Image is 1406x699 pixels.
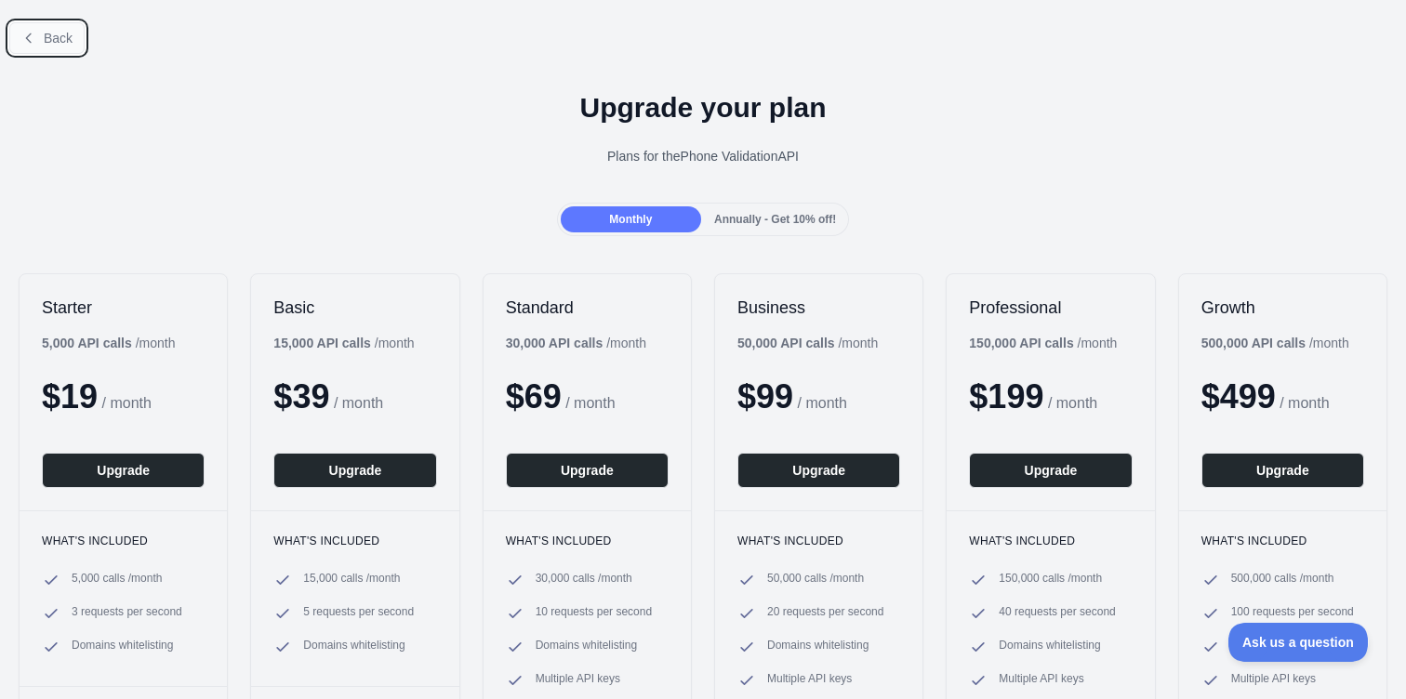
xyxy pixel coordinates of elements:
[737,334,878,352] div: / month
[506,334,646,352] div: / month
[969,297,1132,319] h2: Professional
[969,377,1043,415] span: $ 199
[737,377,793,415] span: $ 99
[1201,334,1349,352] div: / month
[1201,336,1306,350] b: 500,000 API calls
[1201,297,1364,319] h2: Growth
[506,336,604,350] b: 30,000 API calls
[506,377,562,415] span: $ 69
[506,297,669,319] h2: Standard
[737,336,835,350] b: 50,000 API calls
[1228,623,1369,662] iframe: Toggle Customer Support
[969,334,1117,352] div: / month
[1201,377,1276,415] span: $ 499
[969,336,1073,350] b: 150,000 API calls
[737,297,900,319] h2: Business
